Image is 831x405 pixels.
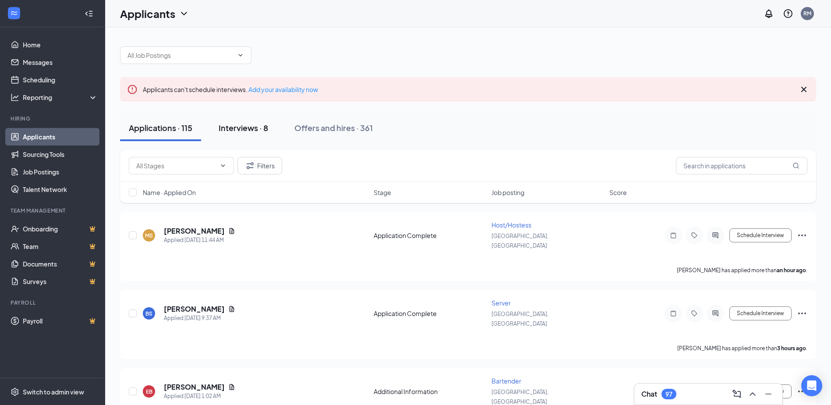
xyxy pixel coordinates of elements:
[248,85,318,93] a: Add your availability now
[23,273,98,290] a: SurveysCrown
[609,188,627,197] span: Score
[374,188,391,197] span: Stage
[237,157,282,174] button: Filter Filters
[23,163,98,181] a: Job Postings
[374,387,486,396] div: Additional Information
[23,93,98,102] div: Reporting
[492,299,511,307] span: Server
[803,10,811,17] div: RM
[23,220,98,238] a: OnboardingCrown
[492,311,548,327] span: [GEOGRAPHIC_DATA], [GEOGRAPHIC_DATA]
[797,308,807,319] svg: Ellipses
[228,384,235,391] svg: Document
[228,306,235,313] svg: Document
[492,377,521,385] span: Bartender
[746,387,760,401] button: ChevronUp
[146,388,152,395] div: EB
[689,232,700,239] svg: Tag
[11,299,96,306] div: Payroll
[777,345,806,352] b: 3 hours ago
[729,306,792,320] button: Schedule Interview
[120,6,175,21] h1: Applicants
[85,9,93,18] svg: Collapse
[143,188,196,197] span: Name · Applied On
[710,232,721,239] svg: ActiveChat
[668,232,679,239] svg: Note
[145,310,152,317] div: BS
[763,389,774,399] svg: Minimize
[245,160,255,171] svg: Filter
[783,8,793,19] svg: QuestionInfo
[764,8,774,19] svg: Notifications
[11,93,19,102] svg: Analysis
[23,238,98,255] a: TeamCrown
[23,128,98,146] a: Applicants
[492,389,548,405] span: [GEOGRAPHIC_DATA], [GEOGRAPHIC_DATA]
[492,188,524,197] span: Job posting
[143,85,318,93] span: Applicants can't schedule interviews.
[179,8,189,19] svg: ChevronDown
[797,386,807,397] svg: Ellipses
[23,387,84,396] div: Switch to admin view
[23,53,98,71] a: Messages
[729,228,792,242] button: Schedule Interview
[145,232,153,239] div: MS
[127,84,138,95] svg: Error
[11,115,96,122] div: Hiring
[228,227,235,234] svg: Document
[164,304,225,314] h5: [PERSON_NAME]
[23,181,98,198] a: Talent Network
[11,387,19,396] svg: Settings
[730,387,744,401] button: ComposeMessage
[164,392,235,401] div: Applied [DATE] 1:02 AM
[641,389,657,399] h3: Chat
[677,345,807,352] p: [PERSON_NAME] has applied more than .
[164,226,225,236] h5: [PERSON_NAME]
[689,310,700,317] svg: Tag
[164,236,235,245] div: Applied [DATE] 11:44 AM
[10,9,18,18] svg: WorkstreamLogo
[677,266,807,274] p: [PERSON_NAME] has applied more than .
[23,255,98,273] a: DocumentsCrown
[710,310,721,317] svg: ActiveChat
[164,382,225,392] h5: [PERSON_NAME]
[747,389,758,399] svg: ChevronUp
[761,387,775,401] button: Minimize
[792,162,799,169] svg: MagnifyingGlass
[23,312,98,330] a: PayrollCrown
[374,231,486,240] div: Application Complete
[676,157,807,174] input: Search in applications
[164,314,235,323] div: Applied [DATE] 9:37 AM
[219,122,268,133] div: Interviews · 8
[801,375,822,396] div: Open Intercom Messenger
[799,84,809,95] svg: Cross
[492,233,548,249] span: [GEOGRAPHIC_DATA], [GEOGRAPHIC_DATA]
[23,146,98,163] a: Sourcing Tools
[732,389,742,399] svg: ComposeMessage
[219,162,226,169] svg: ChevronDown
[237,52,244,59] svg: ChevronDown
[127,50,233,60] input: All Job Postings
[136,161,216,171] input: All Stages
[23,36,98,53] a: Home
[129,122,192,133] div: Applications · 115
[23,71,98,89] a: Scheduling
[11,207,96,214] div: Team Management
[492,221,531,229] span: Host/Hostess
[668,310,679,317] svg: Note
[777,267,806,274] b: an hour ago
[665,391,672,398] div: 97
[294,122,373,133] div: Offers and hires · 361
[374,309,486,318] div: Application Complete
[797,230,807,241] svg: Ellipses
